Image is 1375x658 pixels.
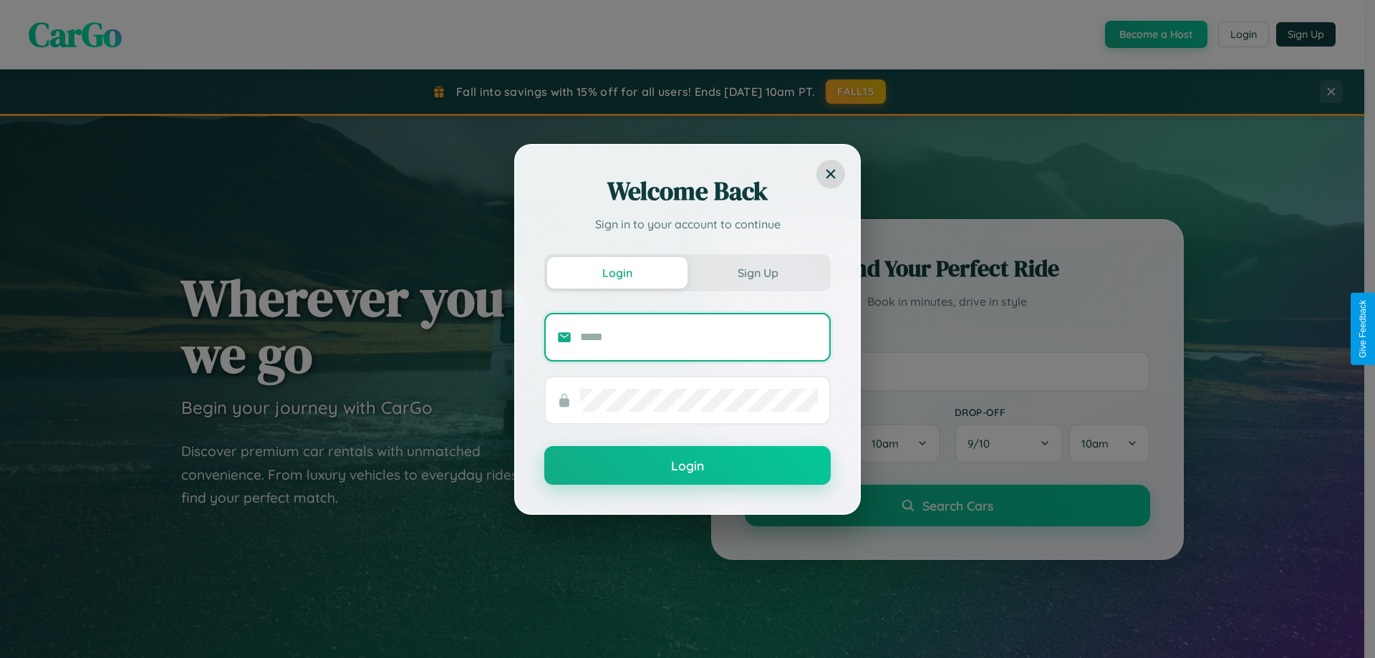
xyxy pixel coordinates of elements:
[544,216,831,233] p: Sign in to your account to continue
[1358,300,1368,358] div: Give Feedback
[687,257,828,289] button: Sign Up
[547,257,687,289] button: Login
[544,446,831,485] button: Login
[544,174,831,208] h2: Welcome Back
